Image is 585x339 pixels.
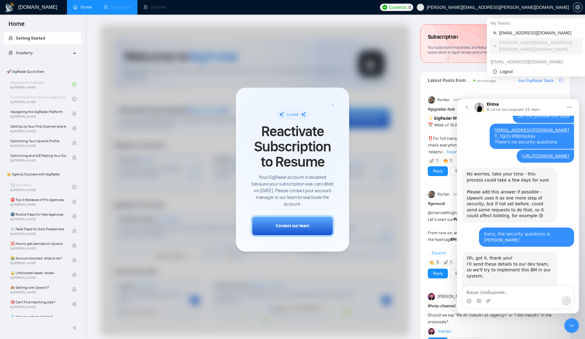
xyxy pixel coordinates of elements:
img: logo [5,3,15,12]
div: Dima говорит… [5,153,117,242]
button: Средство выбора эмодзи [9,200,14,204]
a: export [559,77,563,83]
span: Expand [447,149,460,154]
h1: # general [428,200,563,207]
span: check-circle [72,82,76,87]
span: Home [4,19,30,32]
span: check-circle [72,185,76,189]
a: Reply [433,168,443,175]
span: lock [72,155,76,160]
span: 💧 Not enough good jobs? [10,314,66,320]
span: double-left [73,325,79,331]
img: 🚀 [444,260,448,265]
img: Rodrigo Nask [428,293,435,300]
span: 🙈 Getting over Upwork? [10,284,66,291]
span: ⛔ Top 3 Mistakes of Pro Agencies [10,197,66,203]
span: By [PERSON_NAME] [10,144,66,148]
span: [DATE] [453,192,462,197]
span: By [PERSON_NAME] [10,232,66,236]
span: By [PERSON_NAME] [10,217,66,221]
span: Your subscription has ended, and features are no longer available. You can renew subscription to ... [428,45,547,55]
span: Setting Up Your First Scanner and Auto-Bidder [10,123,66,129]
a: See the details [455,270,482,277]
span: lock [9,36,13,40]
strong: Practical [DATE], [454,217,485,222]
span: ❌ How to get banned on Upwork [10,241,66,247]
img: 👏 [430,260,434,265]
span: Subscription [428,32,458,42]
button: Отправить сообщение… [105,197,114,207]
span: Academy [9,50,33,55]
img: Korlan [428,96,435,104]
span: Connects: [389,4,407,11]
iframe: Intercom live chat [457,99,579,313]
span: ☠️ Fatal Traps for Solo Freelancers [10,226,66,232]
em: Week of 19.06 – 25.06 [434,122,474,128]
span: Academy [16,50,33,55]
span: Logout [493,68,579,75]
textarea: Ваше сообщение... [5,187,117,197]
iframe: Intercom live chat [564,318,579,333]
span: Alright, friends, here we go! Let’s start our yaaaay! :catt: From now on, everything related to o... [428,210,558,256]
button: Средство выбора GIF-файла [19,200,24,204]
img: 🚀 [430,159,434,163]
span: Reactivate Subscription to Resume [250,124,335,170]
div: Oh, got it, thank you! I'll send these details to our dev team, so we'll try to implement this BM... [10,156,95,228]
span: Korlan [438,191,449,198]
span: Getting Started [16,36,45,41]
img: Korlan [428,191,435,198]
button: Reply [428,269,448,278]
button: Reply [428,166,448,176]
span: check-circle [72,97,76,101]
span: 1 [450,158,452,164]
span: Locked [287,112,298,117]
div: Oh, got it, thank you!I'll send these details to our dev team, so we'll try to implement this BM ... [5,153,100,231]
span: 5 [436,260,439,266]
span: team [493,44,497,48]
span: By [PERSON_NAME] [10,276,66,280]
span: lock [72,229,76,233]
span: Expand [432,250,445,256]
button: Contact our team [250,215,335,237]
span: By [PERSON_NAME] [10,247,66,250]
button: See the details [450,269,487,278]
span: 1 [450,260,452,266]
span: lock [72,141,76,145]
span: user [418,5,423,9]
span: [PERSON_NAME][EMAIL_ADDRESS][PERSON_NAME][DOMAIN_NAME] [499,39,579,53]
div: dzmitry.niachuivitser@creativeit.io [487,57,585,67]
span: Should we say "We dit <result> at <agency>" or "I did <result>" in the proposals? [428,313,551,324]
span: Optimizing Your Upwork Profile [10,138,66,144]
span: By [PERSON_NAME] [10,203,66,207]
span: 📅 [428,122,433,128]
span: lock [9,51,13,55]
span: @channel [428,210,446,215]
a: homeHome [73,5,91,10]
strong: #PracticalTuesday [450,237,485,242]
span: Navigating the GigRadar Platform [10,109,66,115]
span: By [PERSON_NAME] [10,291,66,294]
span: [EMAIL_ADDRESS][DOMAIN_NAME] [499,30,579,36]
span: lock [72,214,76,218]
span: 😭 Account blocked: what to do? [10,255,66,261]
span: setting [573,5,582,10]
img: upwork-logo.png [382,5,387,10]
img: Rodrigo Nask [428,328,435,335]
h1: # gigradar-hub [428,106,563,113]
span: lock [72,273,76,277]
span: 0 [409,4,411,11]
span: 🎯 Can't find matching jobs? [10,299,66,305]
span: export [559,78,563,83]
strong: GigRadar Weekly Achievements [434,116,496,121]
button: See the details [450,166,487,176]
